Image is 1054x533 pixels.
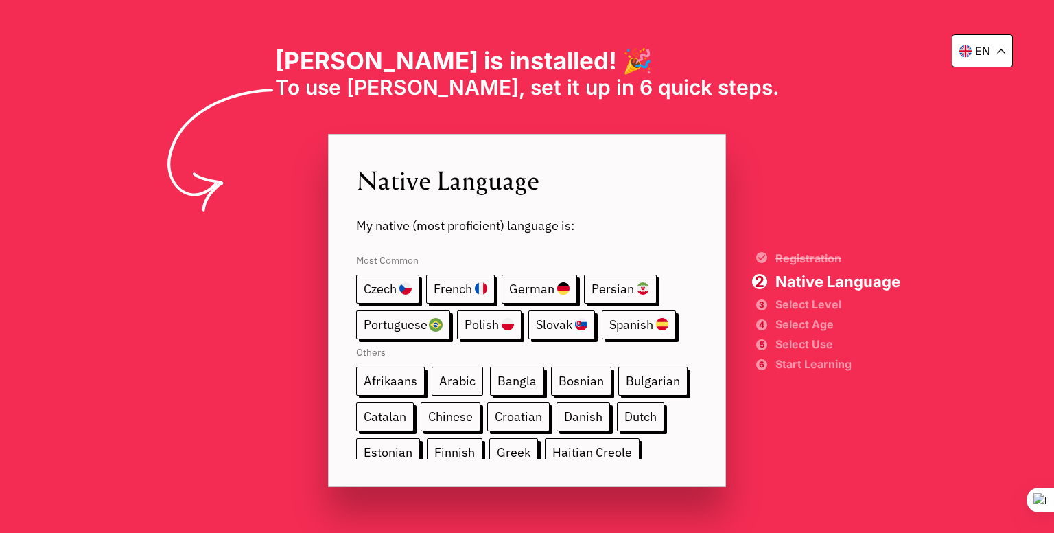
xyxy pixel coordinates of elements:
span: Select Level [775,299,900,309]
span: Slovak [528,310,595,339]
span: Catalan [356,402,414,431]
span: Others [356,339,698,367]
span: Select Age [775,319,900,329]
span: Arabic [432,367,483,396]
span: Native Language [775,274,900,289]
span: Chinese [421,402,480,431]
span: Finnish [427,438,482,467]
span: Native Language [356,162,698,197]
span: Greek [489,438,538,467]
span: Persian [584,275,657,304]
span: Most Common [356,240,698,275]
p: en [975,44,990,58]
span: French [426,275,495,304]
span: Bulgarian [618,367,688,396]
span: Dutch [617,402,664,431]
span: German [502,275,577,304]
span: Start Learning [775,359,900,369]
span: Croatian [487,402,550,431]
span: Registration [775,253,900,264]
span: Afrikaans [356,367,425,396]
h1: [PERSON_NAME] is installed! 🎉 [275,46,780,75]
span: Haitian Creole [545,438,640,467]
span: Select Use [775,339,900,349]
span: Bosnian [551,367,611,396]
span: Czech [356,275,419,304]
span: Danish [557,402,610,431]
span: To use [PERSON_NAME], set it up in 6 quick steps. [275,75,780,100]
span: Bangla [490,367,544,396]
span: Polish [457,310,522,339]
span: My native (most proficient) language is: [356,197,698,234]
span: Estonian [356,438,420,467]
span: Spanish [602,310,676,339]
span: Portuguese [356,310,450,339]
